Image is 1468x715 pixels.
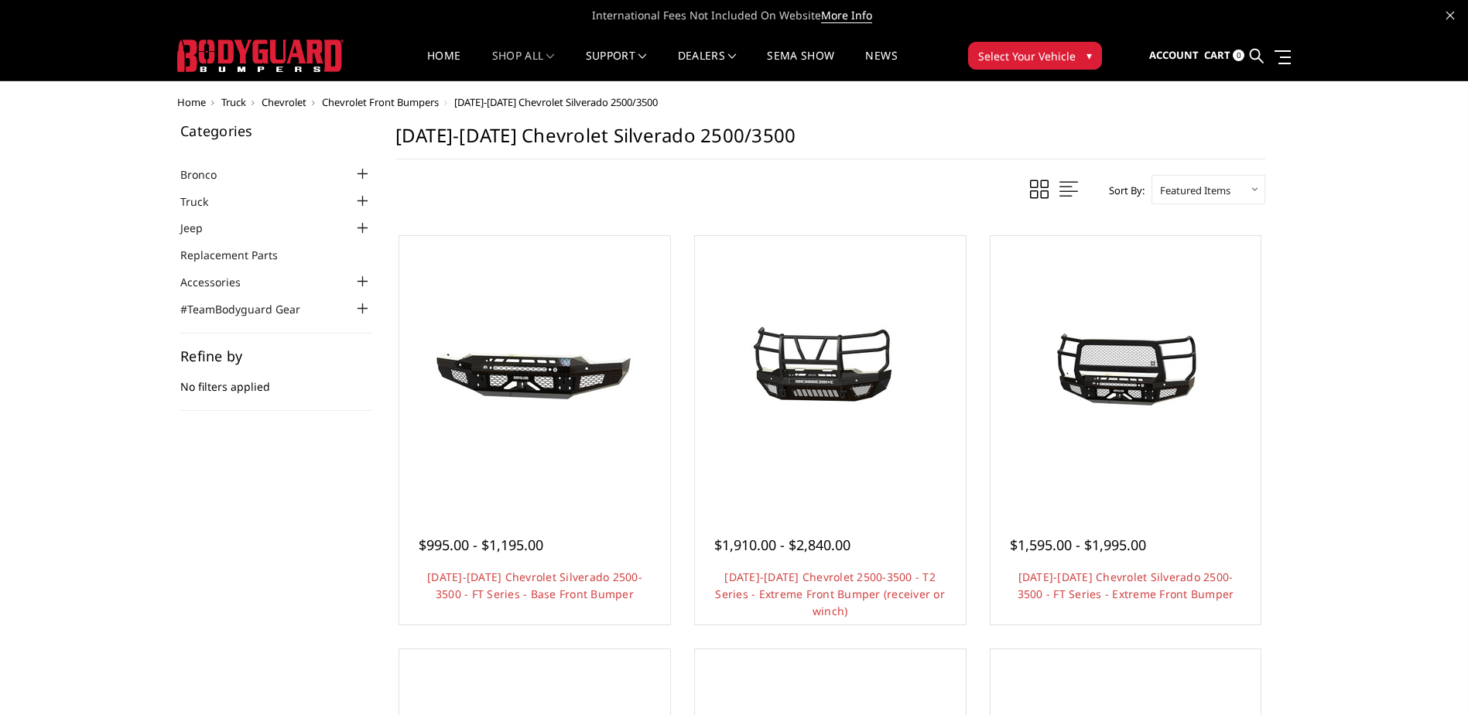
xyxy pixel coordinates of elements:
[180,124,372,138] h5: Categories
[767,50,834,80] a: SEMA Show
[180,220,222,236] a: Jeep
[454,95,658,109] span: [DATE]-[DATE] Chevrolet Silverado 2500/3500
[180,301,320,317] a: #TeamBodyguard Gear
[586,50,647,80] a: Support
[865,50,897,80] a: News
[180,193,228,210] a: Truck
[1204,48,1230,62] span: Cart
[419,535,543,554] span: $995.00 - $1,195.00
[1018,570,1234,601] a: [DATE]-[DATE] Chevrolet Silverado 2500-3500 - FT Series - Extreme Front Bumper
[427,50,460,80] a: Home
[180,247,297,263] a: Replacement Parts
[1086,47,1092,63] span: ▾
[427,570,642,601] a: [DATE]-[DATE] Chevrolet Silverado 2500-3500 - FT Series - Base Front Bumper
[180,349,372,363] h5: Refine by
[177,39,344,72] img: BODYGUARD BUMPERS
[994,240,1258,503] a: 2020-2023 Chevrolet Silverado 2500-3500 - FT Series - Extreme Front Bumper 2020-2023 Chevrolet Si...
[821,8,872,23] a: More Info
[262,95,306,109] a: Chevrolet
[715,570,945,618] a: [DATE]-[DATE] Chevrolet 2500-3500 - T2 Series - Extreme Front Bumper (receiver or winch)
[492,50,555,80] a: shop all
[978,48,1076,64] span: Select Your Vehicle
[322,95,439,109] a: Chevrolet Front Bumpers
[968,42,1102,70] button: Select Your Vehicle
[1010,535,1146,554] span: $1,595.00 - $1,995.00
[1233,50,1244,61] span: 0
[221,95,246,109] a: Truck
[180,349,372,411] div: No filters applied
[714,535,850,554] span: $1,910.00 - $2,840.00
[180,166,236,183] a: Bronco
[699,240,962,503] a: 2020-2023 Chevrolet 2500-3500 - T2 Series - Extreme Front Bumper (receiver or winch) 2020-2023 Ch...
[1149,48,1199,62] span: Account
[678,50,737,80] a: Dealers
[1204,35,1244,77] a: Cart 0
[1100,179,1145,202] label: Sort By:
[180,274,260,290] a: Accessories
[403,240,666,503] a: 2020-2023 Chevrolet Silverado 2500-3500 - FT Series - Base Front Bumper 2020-2023 Chevrolet Silve...
[395,124,1265,159] h1: [DATE]-[DATE] Chevrolet Silverado 2500/3500
[1149,35,1199,77] a: Account
[177,95,206,109] a: Home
